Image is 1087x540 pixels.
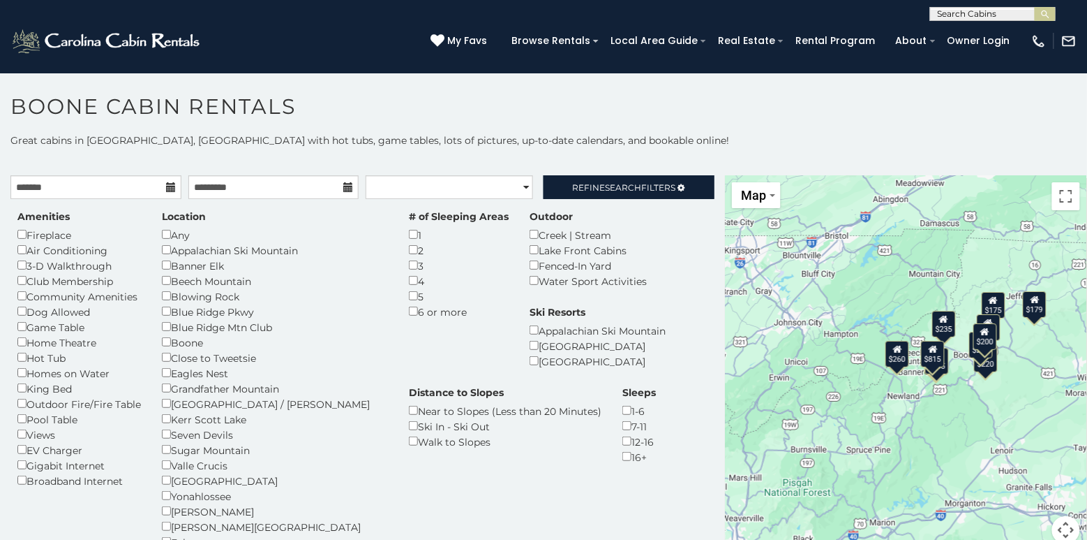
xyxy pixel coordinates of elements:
a: Owner Login [940,30,1017,52]
div: $175 [982,292,1005,319]
div: Homes on Water [17,365,141,381]
span: Refine Filters [573,182,676,193]
div: Sugar Mountain [162,442,388,458]
div: Kerr Scott Lake [162,411,388,427]
label: Outdoor [530,210,573,224]
div: Air Conditioning [17,242,141,258]
div: King Bed [17,381,141,396]
div: Eagles Nest [162,365,388,381]
div: [GEOGRAPHIC_DATA] / [PERSON_NAME] [162,396,388,411]
div: $235 [970,332,994,358]
div: $815 [922,341,945,367]
span: Map [742,188,767,203]
button: Change map style [732,182,781,208]
div: Seven Devils [162,427,388,442]
div: Appalachian Ski Mountain [530,323,666,338]
div: Fireplace [17,227,141,242]
div: Boone [162,335,388,350]
label: Sleeps [622,386,656,400]
div: Broadband Internet [17,473,141,488]
a: Rental Program [788,30,883,52]
div: Creek | Stream [530,227,647,242]
img: White-1-2.png [10,27,204,55]
div: Any [162,227,388,242]
label: # of Sleeping Areas [409,210,509,224]
div: 7-11 [622,418,656,434]
div: 16+ [622,449,656,465]
a: Real Estate [711,30,782,52]
div: Walk to Slopes [409,434,601,449]
a: RefineSearchFilters [543,175,714,199]
div: [GEOGRAPHIC_DATA] [162,473,388,488]
img: phone-regular-white.png [1031,34,1047,49]
a: Browse Rentals [504,30,597,52]
div: [GEOGRAPHIC_DATA] [530,353,666,369]
div: Fenced-In Yard [530,258,647,273]
div: Gigabit Internet [17,458,141,473]
div: Close to Tweetsie [162,350,388,365]
div: Blowing Rock [162,289,388,304]
div: $220 [974,346,998,372]
div: Hot Tub [17,350,141,365]
a: Local Area Guide [604,30,705,52]
label: Amenities [17,210,70,224]
div: Grandfather Mountain [162,381,388,396]
div: 5 [409,289,509,304]
div: [GEOGRAPHIC_DATA] [530,338,666,353]
div: Club Membership [17,273,141,289]
div: $200 [973,323,997,350]
div: [PERSON_NAME][GEOGRAPHIC_DATA] [162,519,388,534]
div: Game Table [17,319,141,335]
div: Appalachian Ski Mountain [162,242,388,258]
label: Distance to Slopes [409,386,504,400]
img: mail-regular-white.png [1061,34,1077,49]
span: Search [606,182,642,193]
div: $179 [1023,291,1047,318]
div: 2 [409,242,509,258]
span: My Favs [447,34,487,48]
div: 6 or more [409,304,509,319]
div: Water Sport Activities [530,273,647,289]
a: My Favs [430,34,490,49]
div: Beech Mountain [162,273,388,289]
div: Outdoor Fire/Fire Table [17,396,141,411]
div: Blue Ridge Mtn Club [162,319,388,335]
div: 1-6 [622,403,656,418]
div: 3 [409,258,509,273]
div: 4 [409,273,509,289]
div: Near to Slopes (Less than 20 Minutes) [409,403,601,418]
div: Pool Table [17,411,141,427]
div: Yonahlossee [162,488,388,504]
div: Blue Ridge Pkwy [162,304,388,319]
div: Community Amenities [17,289,141,304]
div: 1 [409,227,509,242]
div: $260 [885,341,909,367]
label: Ski Resorts [530,305,585,319]
button: Toggle fullscreen view [1052,182,1080,210]
div: $235 [977,314,1000,341]
div: Dog Allowed [17,304,141,319]
div: 12-16 [622,434,656,449]
div: Ski In - Ski Out [409,418,601,434]
div: 3-D Walkthrough [17,258,141,273]
div: Banner Elk [162,258,388,273]
div: Home Theatre [17,335,141,350]
div: Lake Front Cabins [530,242,647,258]
label: Location [162,210,206,224]
div: [PERSON_NAME] [162,504,388,519]
div: Views [17,427,141,442]
div: Valle Crucis [162,458,388,473]
div: $235 [932,311,956,337]
a: About [889,30,934,52]
div: EV Charger [17,442,141,458]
